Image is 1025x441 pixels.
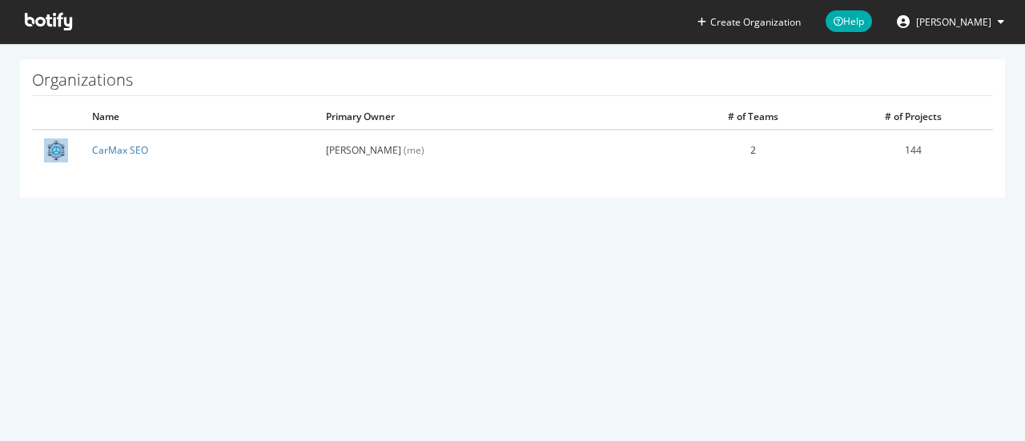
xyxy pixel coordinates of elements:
[404,143,424,157] span: (me)
[916,15,991,29] span: Ren Lacerda
[673,130,833,170] td: 2
[314,130,673,170] td: [PERSON_NAME]
[314,104,673,130] th: Primary Owner
[833,104,993,130] th: # of Projects
[673,104,833,130] th: # of Teams
[32,71,993,96] h1: Organizations
[44,138,68,162] img: CarMax SEO
[826,10,872,32] span: Help
[697,14,802,30] button: Create Organization
[884,9,1017,34] button: [PERSON_NAME]
[92,143,148,157] a: CarMax SEO
[80,104,314,130] th: Name
[833,130,993,170] td: 144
